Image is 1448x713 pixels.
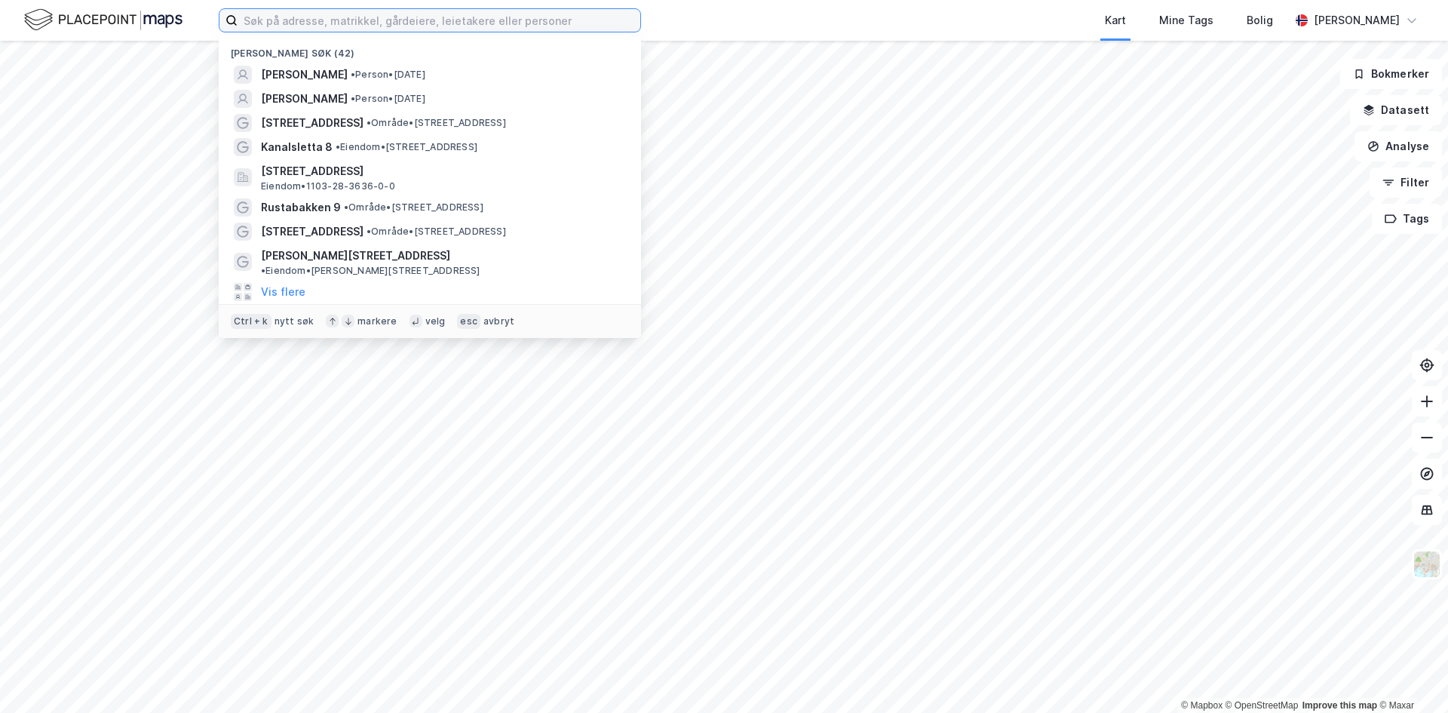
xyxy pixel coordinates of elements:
input: Søk på adresse, matrikkel, gårdeiere, leietakere eller personer [238,9,640,32]
span: Kanalsletta 8 [261,138,333,156]
span: • [261,265,265,276]
span: Område • [STREET_ADDRESS] [344,201,483,214]
div: Kontrollprogram for chat [1373,641,1448,713]
span: Rustabakken 9 [261,198,341,217]
div: esc [457,314,480,329]
span: Person • [DATE] [351,93,425,105]
span: • [351,93,355,104]
div: avbryt [483,315,514,327]
div: Kart [1105,11,1126,29]
span: • [344,201,348,213]
span: Eiendom • [STREET_ADDRESS] [336,141,477,153]
div: nytt søk [275,315,314,327]
span: Person • [DATE] [351,69,425,81]
span: Eiendom • 1103-28-3636-0-0 [261,180,395,192]
iframe: Chat Widget [1373,641,1448,713]
img: logo.f888ab2527a4732fd821a326f86c7f29.svg [24,7,183,33]
div: markere [357,315,397,327]
div: velg [425,315,446,327]
span: [STREET_ADDRESS] [261,223,364,241]
span: Eiendom • [PERSON_NAME][STREET_ADDRESS] [261,265,480,277]
span: • [336,141,340,152]
span: [STREET_ADDRESS] [261,114,364,132]
span: • [367,117,371,128]
span: [STREET_ADDRESS] [261,162,623,180]
div: Ctrl + k [231,314,271,329]
span: • [351,69,355,80]
span: [PERSON_NAME] [261,90,348,108]
div: Mine Tags [1159,11,1213,29]
span: Område • [STREET_ADDRESS] [367,117,506,129]
div: [PERSON_NAME] søk (42) [219,35,641,63]
div: [PERSON_NAME] [1314,11,1400,29]
button: Vis flere [261,283,305,301]
span: Område • [STREET_ADDRESS] [367,226,506,238]
span: • [367,226,371,237]
div: Bolig [1247,11,1273,29]
span: [PERSON_NAME] [261,66,348,84]
span: [PERSON_NAME][STREET_ADDRESS] [261,247,450,265]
